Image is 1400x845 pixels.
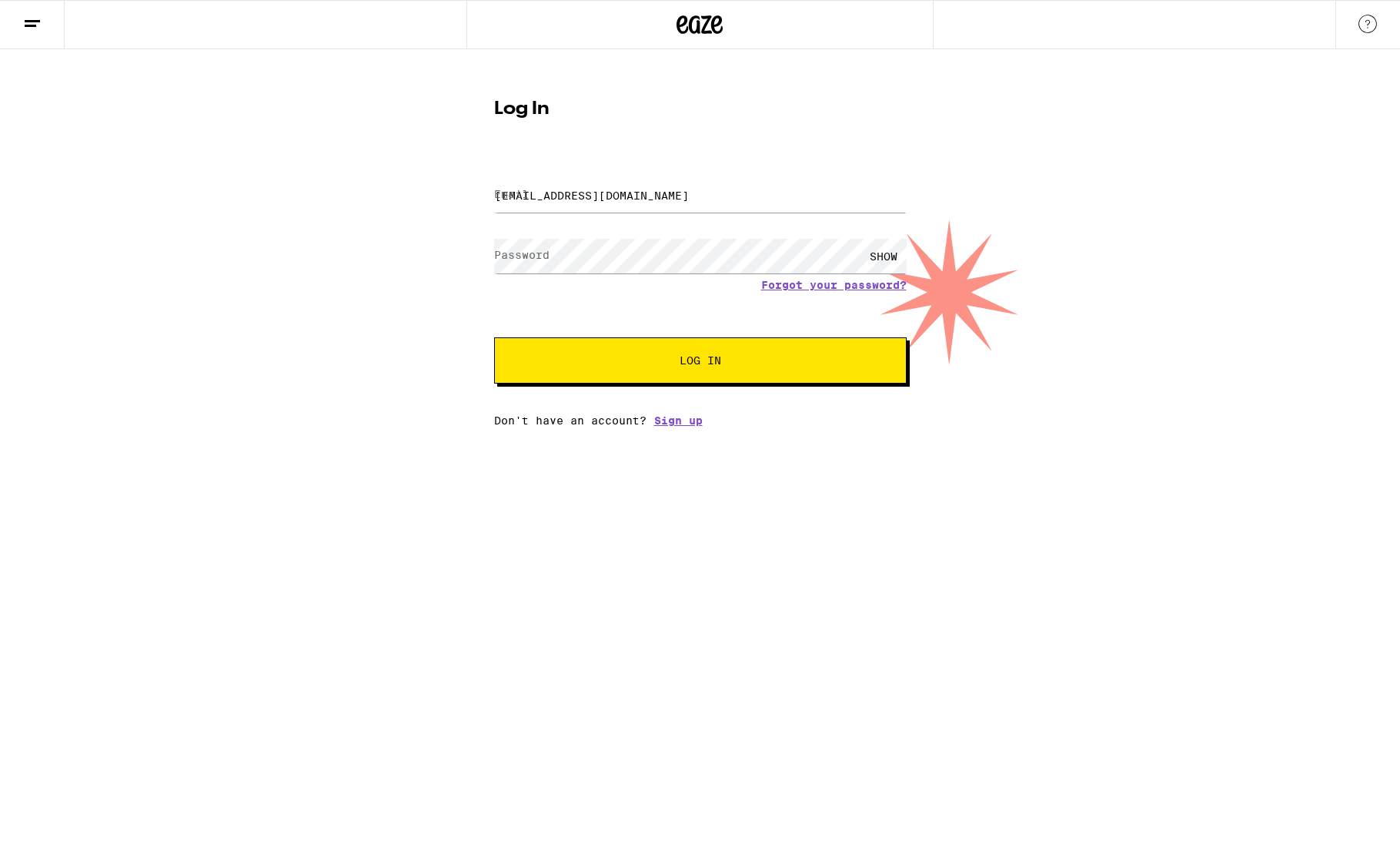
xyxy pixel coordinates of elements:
input: Email [494,178,907,213]
label: Password [494,249,550,261]
h1: Log In [494,100,907,119]
label: Email [494,188,529,200]
a: Sign up [654,414,703,427]
div: Don't have an account? [494,414,907,427]
div: SHOW [860,239,907,273]
span: Log In [680,355,721,366]
a: Forgot your password? [761,279,907,291]
button: Log In [494,337,907,384]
